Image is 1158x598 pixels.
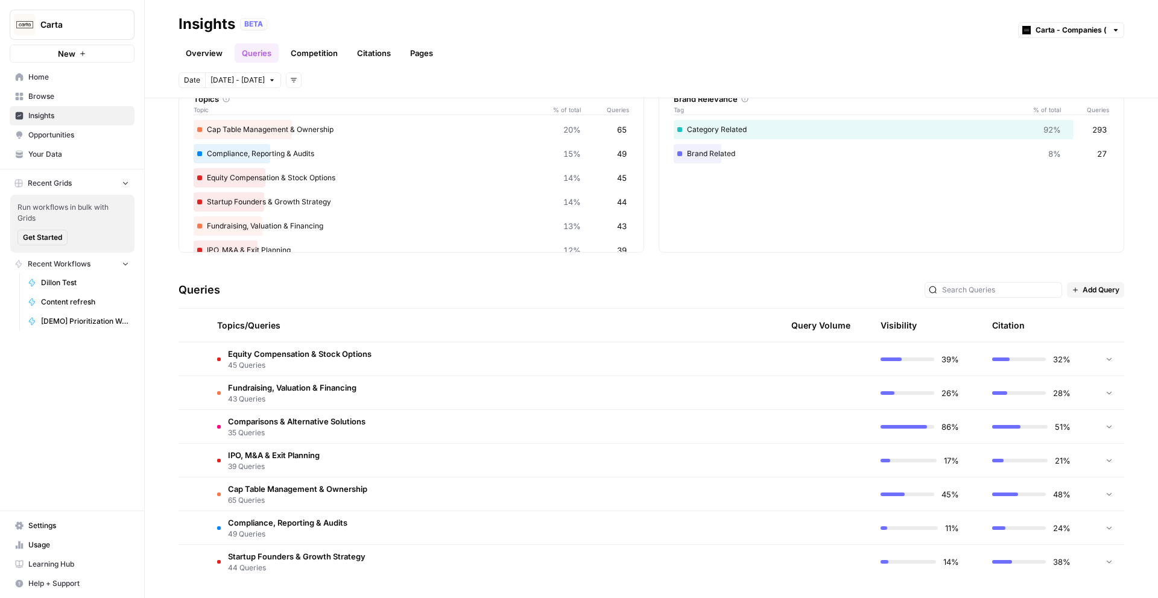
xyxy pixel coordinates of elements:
div: Compliance, Reporting & Audits [194,144,629,163]
span: 35 Queries [228,427,365,438]
div: Visibility [881,319,917,332]
span: 45% [941,488,959,500]
span: 49 [617,148,627,160]
span: 28% [1053,387,1071,399]
span: 45 Queries [228,360,372,371]
input: Search Queries [942,284,1058,296]
span: 20% [563,124,581,136]
span: Tag [674,105,1025,115]
a: [DEMO] Prioritization Workflow for creation [22,312,134,331]
span: 44 [617,196,627,208]
a: Pages [403,43,440,63]
a: Content refresh [22,292,134,312]
span: [DEMO] Prioritization Workflow for creation [41,316,129,327]
span: 21% [1055,455,1071,467]
span: Cap Table Management & Ownership [228,483,367,495]
span: 15% [563,148,581,160]
button: Recent Workflows [10,255,134,273]
span: 38% [1053,556,1071,568]
img: Carta Logo [14,14,36,36]
span: Add Query [1083,285,1119,295]
a: Competition [283,43,345,63]
span: Date [184,75,200,86]
span: Browse [28,91,129,102]
div: BETA [240,18,267,30]
span: Content refresh [41,297,129,307]
span: 51% [1055,421,1071,433]
div: Brand Relevance [674,93,1109,105]
span: Compliance, Reporting & Audits [228,517,347,529]
span: Get Started [23,232,62,243]
span: 12% [563,244,581,256]
span: 65 Queries [228,495,367,506]
div: Fundraising, Valuation & Financing [194,216,629,236]
input: Carta - Companies (cap table) [1036,24,1107,36]
span: 26% [941,387,959,399]
span: % of total [545,105,581,115]
button: New [10,45,134,63]
span: 14% [563,196,581,208]
span: Run workflows in bulk with Grids [17,202,127,224]
h3: Queries [179,282,220,298]
span: 44 Queries [228,562,365,573]
a: Queries [235,43,279,63]
span: Dillon Test [41,277,129,288]
span: Query Volume [791,319,850,332]
span: 17% [944,455,959,467]
span: Help + Support [28,578,129,589]
span: 45 [617,172,627,184]
div: Startup Founders & Growth Strategy [194,192,629,212]
a: Learning Hub [10,555,134,574]
span: Learning Hub [28,559,129,570]
span: IPO, M&A & Exit Planning [228,449,320,461]
a: Overview [179,43,230,63]
span: 293 [1092,124,1107,136]
span: Comparisons & Alternative Solutions [228,415,365,427]
span: Topic [194,105,545,115]
span: 39 Queries [228,461,320,472]
span: Usage [28,540,129,550]
div: Topics/Queries [217,309,638,342]
button: Get Started [17,230,68,245]
button: Help + Support [10,574,134,593]
span: Home [28,72,129,83]
a: Dillon Test [22,273,134,292]
a: Home [10,68,134,87]
span: 32% [1053,353,1071,365]
span: 49 Queries [228,529,347,540]
a: Insights [10,106,134,125]
span: 43 [617,220,627,232]
span: [DATE] - [DATE] [210,75,265,86]
span: 39% [941,353,959,365]
button: Add Query [1067,282,1124,298]
a: Browse [10,87,134,106]
span: 8% [1048,148,1061,160]
span: 13% [563,220,581,232]
span: 86% [941,421,959,433]
span: Opportunities [28,130,129,140]
button: Workspace: Carta [10,10,134,40]
a: Citations [350,43,398,63]
span: 43 Queries [228,394,356,404]
span: 27 [1097,148,1107,160]
span: 14% [563,172,581,184]
span: Queries [1061,105,1109,115]
a: Settings [10,516,134,535]
span: 92% [1043,124,1061,136]
span: 24% [1053,522,1071,534]
span: Startup Founders & Growth Strategy [228,550,365,562]
span: 11% [945,522,959,534]
span: Queries [581,105,629,115]
span: Settings [28,520,129,531]
span: % of total [1025,105,1061,115]
span: Carta [40,19,113,31]
a: Your Data [10,145,134,164]
div: Cap Table Management & Ownership [194,120,629,139]
a: Usage [10,535,134,555]
div: Brand Related [674,144,1109,163]
div: Topics [194,93,629,105]
div: Citation [992,309,1025,342]
span: Fundraising, Valuation & Financing [228,382,356,394]
span: Recent Grids [28,178,72,189]
button: Recent Grids [10,174,134,192]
